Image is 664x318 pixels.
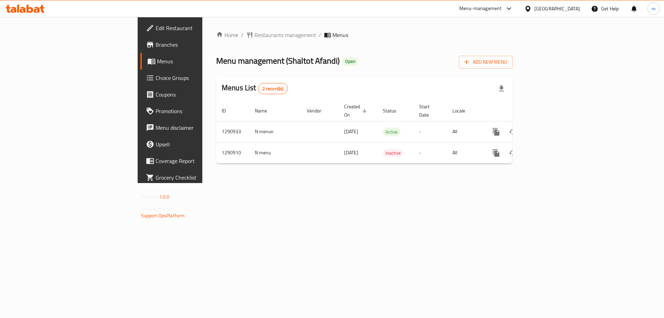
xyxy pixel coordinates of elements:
span: Status [383,107,405,115]
td: N menun [249,121,301,142]
div: Menu-management [459,4,502,13]
span: Created On [344,102,369,119]
span: [DATE] [344,148,358,157]
button: Add New Menu [459,56,513,69]
button: more [488,124,505,140]
span: Active [383,128,400,136]
a: Restaurants management [246,31,316,39]
a: Choice Groups [140,70,249,86]
span: 1.0.0 [159,192,170,201]
span: Branches [156,40,243,49]
th: Actions [482,100,560,121]
a: Menus [140,53,249,70]
span: Upsell [156,140,243,148]
table: enhanced table [216,100,560,164]
a: Coverage Report [140,153,249,169]
span: Grocery Checklist [156,173,243,182]
a: Support.OpsPlatform [141,211,185,220]
a: Branches [140,36,249,53]
span: Start Date [419,102,439,119]
td: N menu [249,142,301,163]
span: Add New Menu [464,58,507,66]
button: more [488,145,505,161]
div: Export file [493,80,510,97]
span: Promotions [156,107,243,115]
button: Change Status [505,145,521,161]
a: Grocery Checklist [140,169,249,186]
span: Coupons [156,90,243,99]
a: Promotions [140,103,249,119]
td: All [447,142,482,163]
td: - [414,142,447,163]
a: Edit Restaurant [140,20,249,36]
nav: breadcrumb [216,31,513,39]
span: Get support on: [141,204,173,213]
span: Coverage Report [156,157,243,165]
span: Vendor [307,107,330,115]
span: m [652,5,656,12]
span: Open [342,58,358,64]
button: Change Status [505,124,521,140]
td: All [447,121,482,142]
span: Inactive [383,149,404,157]
span: 2 record(s) [258,85,288,92]
span: Restaurants management [255,31,316,39]
span: Choice Groups [156,74,243,82]
a: Coupons [140,86,249,103]
div: Open [342,57,358,66]
a: Menu disclaimer [140,119,249,136]
span: Menus [332,31,348,39]
span: Locale [452,107,474,115]
td: - [414,121,447,142]
span: Edit Restaurant [156,24,243,32]
span: [DATE] [344,127,358,136]
span: Version: [141,192,158,201]
span: Menus [157,57,243,65]
span: Name [255,107,276,115]
span: ID [222,107,235,115]
span: Menu disclaimer [156,124,243,132]
h2: Menus List [222,83,288,94]
span: Menu management ( Shaltot Afandi ) [216,53,340,69]
div: [GEOGRAPHIC_DATA] [534,5,580,12]
a: Upsell [140,136,249,153]
li: / [319,31,321,39]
